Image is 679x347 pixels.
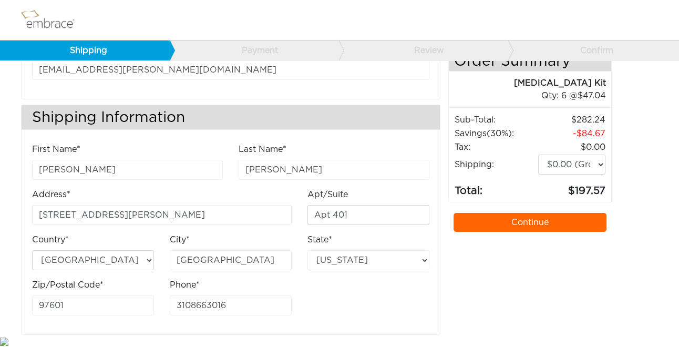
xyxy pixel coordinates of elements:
[170,233,190,246] label: City*
[508,40,677,60] a: Confirm
[538,140,606,154] td: 0.00
[454,127,538,140] td: Savings :
[487,129,512,138] span: (30%)
[338,40,508,60] a: Review
[239,143,286,156] label: Last Name*
[307,233,332,246] label: State*
[22,105,440,130] h3: Shipping Information
[454,213,606,232] a: Continue
[170,279,200,291] label: Phone*
[578,91,606,100] span: 47.04
[32,233,69,246] label: Country*
[307,188,348,201] label: Apt/Suite
[538,113,606,127] td: 282.24
[18,7,87,33] img: logo.png
[454,140,538,154] td: Tax:
[454,175,538,199] td: Total:
[454,154,538,175] td: Shipping:
[449,77,606,89] div: [MEDICAL_DATA] Kit
[32,279,104,291] label: Zip/Postal Code*
[32,188,70,201] label: Address*
[169,40,339,60] a: Payment
[454,113,538,127] td: Sub-Total:
[538,175,606,199] td: 197.57
[462,89,606,102] div: 6 @
[538,127,606,140] td: 84.67
[32,143,80,156] label: First Name*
